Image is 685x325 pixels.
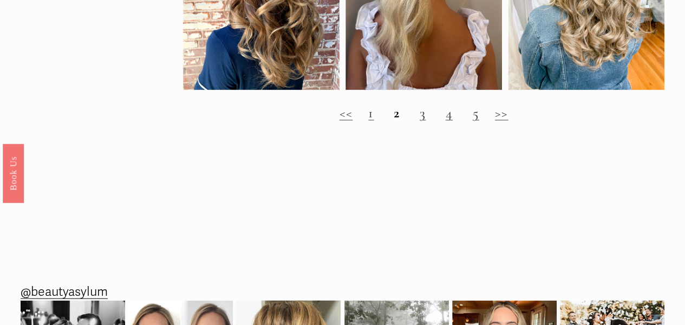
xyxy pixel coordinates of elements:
a: @beautyasylum [21,281,108,303]
a: << [340,104,353,121]
strong: 2 [394,104,400,121]
a: 3 [420,104,426,121]
a: 5 [472,104,479,121]
a: >> [495,104,508,121]
a: 1 [368,104,374,121]
a: 4 [446,104,453,121]
a: Book Us [3,143,24,202]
